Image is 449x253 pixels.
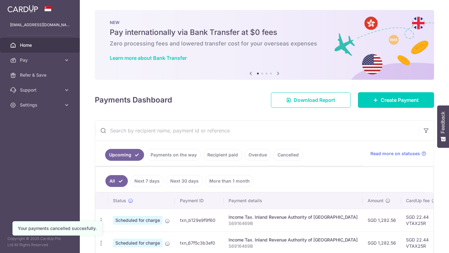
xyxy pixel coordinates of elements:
[244,149,271,161] a: Overdue
[437,105,449,148] button: Feedback - Show survey
[130,175,164,187] a: Next 7 days
[110,55,187,61] a: Learn more about Bank Transfer
[203,149,242,161] a: Recipient paid
[271,92,350,108] a: Download Report
[401,209,442,232] td: SGD 22.44 VTAX25R
[273,149,303,161] a: Cancelled
[409,234,443,250] iframe: Opens a widget where you can find more information
[20,87,61,93] span: Support
[294,96,335,104] span: Download Report
[20,72,61,78] span: Refer & Save
[110,40,419,47] h6: Zero processing fees and lowered transfer cost for your overseas expenses
[113,216,162,225] span: Scheduled for charge
[95,94,172,106] h4: Payments Dashboard
[363,209,401,232] td: SGD 1,282.56
[20,57,61,63] span: Pay
[229,243,358,249] p: S6916469B
[20,42,61,48] span: Home
[368,198,384,204] span: Amount
[113,239,162,247] span: Scheduled for charge
[229,214,358,220] div: Income Tax. Inland Revenue Authority of [GEOGRAPHIC_DATA]
[370,150,420,157] span: Read more on statuses
[110,27,419,37] h5: Pay internationally via Bank Transfer at $0 fees
[95,10,434,80] img: Bank transfer banner
[175,193,224,209] th: Payment ID
[20,102,61,108] span: Settings
[406,198,430,204] span: CardUp fee
[175,209,224,232] td: txn_b129e9f9f60
[381,96,419,104] span: Create Payment
[358,92,434,108] a: Create Payment
[105,175,128,187] a: All
[10,22,70,28] p: [EMAIL_ADDRESS][DOMAIN_NAME]
[7,5,38,12] img: CardUp
[370,150,426,157] a: Read more on statuses
[440,112,446,133] span: Feedback
[147,149,201,161] a: Payments on the way
[18,225,97,232] div: Your payments cancelled succesfully.
[95,121,419,141] input: Search by recipient name, payment id or reference
[105,149,144,161] a: Upcoming
[113,198,126,204] span: Status
[229,237,358,243] div: Income Tax. Inland Revenue Authority of [GEOGRAPHIC_DATA]
[229,220,358,227] p: S6916469B
[205,175,254,187] a: More than 1 month
[110,20,419,25] p: NEW
[224,193,363,209] th: Payment details
[166,175,203,187] a: Next 30 days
